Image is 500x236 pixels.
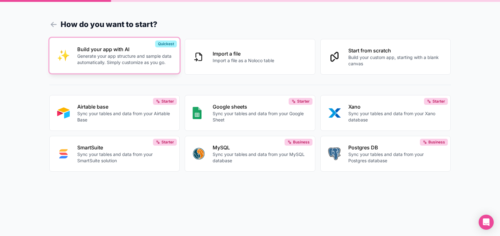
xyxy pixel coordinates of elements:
[57,107,70,119] img: AIRTABLE
[348,151,443,164] p: Sync your tables and data from your Postgres database
[213,151,307,164] p: Sync your tables and data from your MySQL database
[432,99,445,104] span: Starter
[57,147,70,160] img: SMART_SUITE
[328,107,341,119] img: XANO
[213,144,307,151] p: MySQL
[348,54,443,67] p: Build your custom app, starting with a blank canvas
[213,103,307,110] p: Google sheets
[193,107,202,119] img: GOOGLE_SHEETS
[77,151,172,164] p: Sync your tables and data from your SmartSuite solution
[185,39,315,75] button: Import a fileImport a file as a Noloco table
[428,140,445,145] span: Business
[77,53,172,66] p: Generate your app structure and sample data automatically. Simply customize as you go.
[185,95,315,131] button: GOOGLE_SHEETSGoogle sheetsSync your tables and data from your Google SheetStarter
[77,110,172,123] p: Sync your tables and data from your Airtable Base
[348,47,443,54] p: Start from scratch
[49,38,180,73] button: INTERNAL_WITH_AIBuild your app with AIGenerate your app structure and sample data automatically. ...
[213,110,307,123] p: Sync your tables and data from your Google Sheet
[193,147,205,160] img: MYSQL
[320,95,451,131] button: XANOXanoSync your tables and data from your Xano databaseStarter
[348,110,443,123] p: Sync your tables and data from your Xano database
[479,215,494,230] div: Open Intercom Messenger
[320,39,451,75] button: Start from scratchBuild your custom app, starting with a blank canvas
[320,136,451,172] button: POSTGRESPostgres DBSync your tables and data from your Postgres databaseBusiness
[77,144,172,151] p: SmartSuite
[213,57,274,64] p: Import a file as a Noloco table
[185,136,315,172] button: MYSQLMySQLSync your tables and data from your MySQL databaseBusiness
[297,99,310,104] span: Starter
[77,103,172,110] p: Airtable base
[155,40,177,47] div: Quickest
[161,99,174,104] span: Starter
[49,19,451,30] h1: How do you want to start?
[49,95,180,131] button: AIRTABLEAirtable baseSync your tables and data from your Airtable BaseStarter
[77,46,172,53] p: Build your app with AI
[57,49,70,62] img: INTERNAL_WITH_AI
[293,140,310,145] span: Business
[348,103,443,110] p: Xano
[49,136,180,172] button: SMART_SUITESmartSuiteSync your tables and data from your SmartSuite solutionStarter
[161,140,174,145] span: Starter
[328,147,340,160] img: POSTGRES
[348,144,443,151] p: Postgres DB
[213,50,274,57] p: Import a file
